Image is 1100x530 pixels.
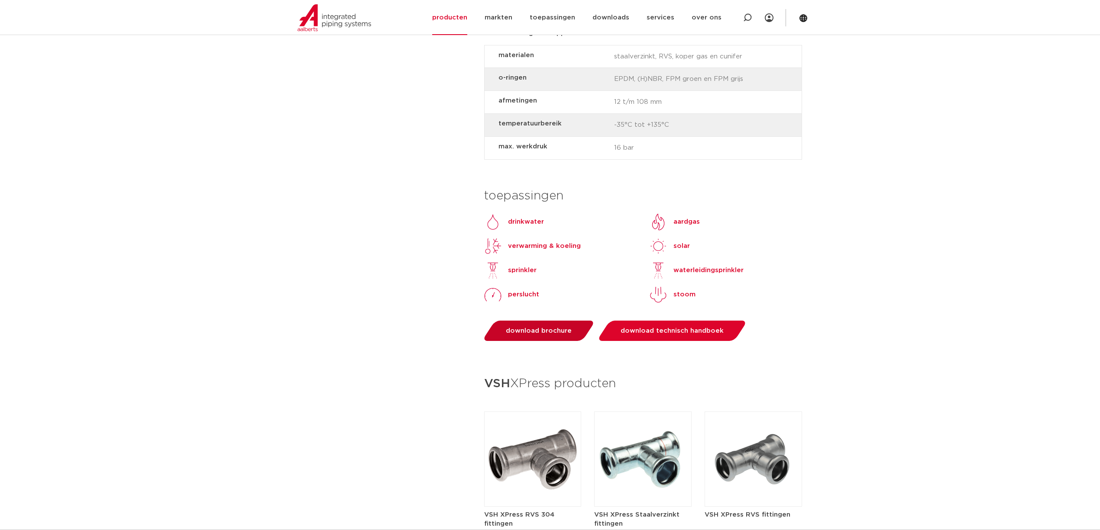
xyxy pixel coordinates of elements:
a: VSH XPress RVS 304 fittingen [484,456,582,528]
strong: o-ringen [498,72,607,83]
strong: max. werkdruk [498,141,607,152]
strong: VSH [484,378,510,390]
span: EPDM, (H)NBR, FPM groen en FPM grijs [614,72,752,86]
a: aardgas [650,213,700,231]
a: download technisch handboek [597,321,748,341]
a: download brochure [482,321,595,341]
a: perslucht [484,286,539,303]
h5: VSH XPress Staalverzinkt fittingen [594,510,692,528]
a: sprinkler [484,262,537,279]
p: sprinkler [508,265,537,276]
span: download technisch handboek [621,328,724,334]
strong: afmetingen [498,95,607,106]
img: solar [650,238,667,255]
p: solar [673,241,690,251]
a: stoom [650,286,696,303]
span: staalverzinkt, RVS, koper gas en cunifer [614,50,752,64]
a: verwarming & koeling [484,238,581,255]
strong: temperatuurbereik [498,118,607,129]
a: VSH XPress RVS fittingen [705,456,802,519]
strong: materialen [498,50,607,61]
span: 12 t/m 108 mm [614,95,752,109]
h3: XPress producten [484,374,802,394]
p: drinkwater [508,217,544,227]
span: download brochure [506,328,572,334]
a: Drinkwaterdrinkwater [484,213,544,231]
h3: toepassingen [484,187,802,205]
p: perslucht [508,289,539,300]
span: 16 bar [614,141,752,155]
a: VSH XPress Staalverzinkt fittingen [594,456,692,528]
a: solarsolar [650,238,690,255]
a: waterleidingsprinkler [650,262,744,279]
h5: VSH XPress RVS fittingen [705,510,802,519]
p: stoom [673,289,696,300]
p: waterleidingsprinkler [673,265,744,276]
p: aardgas [673,217,700,227]
h5: VSH XPress RVS 304 fittingen [484,510,582,528]
p: verwarming & koeling [508,241,581,251]
img: Drinkwater [484,213,501,231]
span: -35°C tot +135°C [614,118,752,132]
